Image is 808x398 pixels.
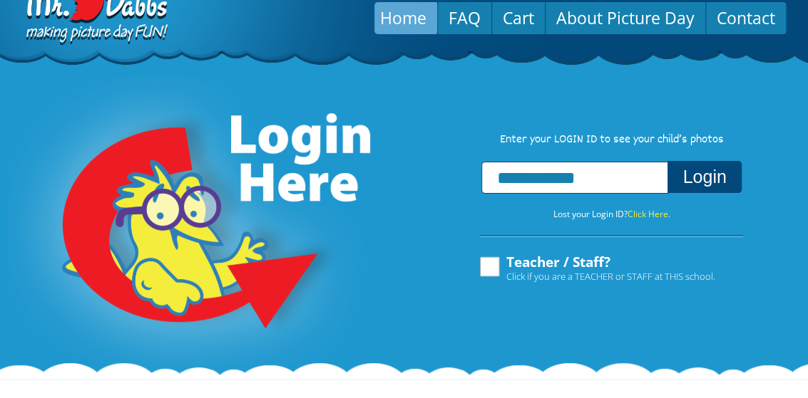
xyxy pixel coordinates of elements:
img: Login Here [8,77,373,376]
a: Cart [492,1,545,35]
p: Lost your Login ID? [466,206,758,222]
p: Enter your LOGIN ID to see your child’s photos [466,132,758,148]
label: Teacher / Staff? [478,255,715,282]
a: Click Here. [628,208,670,220]
a: Home [369,1,437,35]
span: Click if you are a TEACHER or STAFF at THIS school. [506,269,715,283]
button: Login [668,161,741,193]
a: About Picture Day [546,1,705,35]
a: Contact [706,1,786,35]
a: FAQ [438,1,491,35]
